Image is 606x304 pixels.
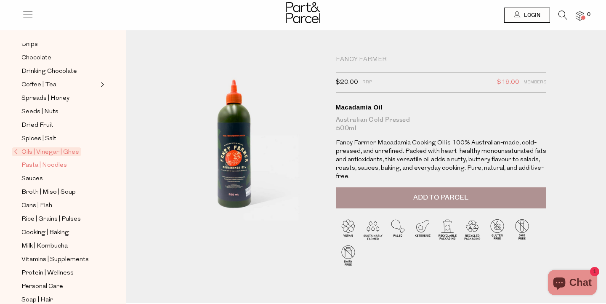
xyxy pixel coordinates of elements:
img: P_P-ICONS-Live_Bec_V11_Paleo.svg [385,217,410,242]
span: Add to Parcel [413,193,468,203]
a: Broth | Miso | Soup [21,187,98,197]
div: Macadamia Oil [336,103,546,112]
span: Dried Fruit [21,120,53,131]
a: Login [504,8,550,23]
img: P_P-ICONS-Live_Bec_V11_Vegan.svg [336,217,361,242]
span: Login [522,12,540,19]
img: P_P-ICONS-Live_Bec_V11_Ketogenic.svg [410,217,435,242]
a: Sauces [21,173,98,184]
a: Chocolate [21,53,98,63]
img: P_P-ICONS-Live_Bec_V11_Sustainable_Farmed.svg [361,217,385,242]
p: Fancy Farmer Macadamia Cooking Oil is 100% Australian-made, cold-pressed, and unrefined. Packed w... [336,139,546,181]
span: Rice | Grains | Pulses [21,214,81,224]
a: Seeds | Nuts [21,107,98,117]
span: 0 [585,11,593,19]
span: Spices | Salt [21,134,56,144]
a: Personal Care [21,281,98,292]
a: Vitamins | Supplements [21,254,98,265]
span: Chocolate [21,53,51,63]
span: $19.00 [497,77,519,88]
img: Macadamia Oil [151,56,323,250]
span: Pasta | Noodles [21,160,67,171]
span: Personal Care [21,282,63,292]
a: Cans | Fish [21,200,98,211]
div: Australian Cold Pressed 500ml [336,116,546,133]
img: P_P-ICONS-Live_Bec_V11_Recycle_Packaging.svg [460,217,485,242]
img: P_P-ICONS-Live_Bec_V11_GMO_Free.svg [510,217,534,242]
span: Oils | Vinegar | Ghee [12,147,81,156]
img: P_P-ICONS-Live_Bec_V11_Gluten_Free.svg [485,217,510,242]
a: Spices | Salt [21,133,98,144]
button: Expand/Collapse Coffee | Tea [98,80,104,90]
img: P_P-ICONS-Live_Bec_V11_Dairy_Free.svg [336,243,361,268]
a: Pasta | Noodles [21,160,98,171]
span: Coffee | Tea [21,80,56,90]
inbox-online-store-chat: Shopify online store chat [545,270,599,297]
a: Coffee | Tea [21,80,98,90]
a: Rice | Grains | Pulses [21,214,98,224]
div: Fancy Farmer [336,56,546,64]
a: Milk | Kombucha [21,241,98,251]
a: Oils | Vinegar | Ghee [14,147,98,157]
a: Protein | Wellness [21,268,98,278]
img: P_P-ICONS-Live_Bec_V11_Recyclable_Packaging.svg [435,217,460,242]
span: Protein | Wellness [21,268,74,278]
a: Dried Fruit [21,120,98,131]
span: Cans | Fish [21,201,52,211]
span: Broth | Miso | Soup [21,187,76,197]
a: 0 [576,11,584,20]
span: Cooking | Baking [21,228,69,238]
span: Milk | Kombucha [21,241,68,251]
a: Cooking | Baking [21,227,98,238]
a: Drinking Chocolate [21,66,98,77]
img: Part&Parcel [286,2,320,23]
span: Seeds | Nuts [21,107,58,117]
button: Add to Parcel [336,187,546,208]
span: RRP [362,77,372,88]
a: Chips [21,39,98,50]
span: Members [524,77,546,88]
span: Drinking Chocolate [21,67,77,77]
span: $20.00 [336,77,358,88]
a: Spreads | Honey [21,93,98,104]
span: Chips [21,40,38,50]
span: Sauces [21,174,43,184]
span: Spreads | Honey [21,93,69,104]
span: Vitamins | Supplements [21,255,89,265]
